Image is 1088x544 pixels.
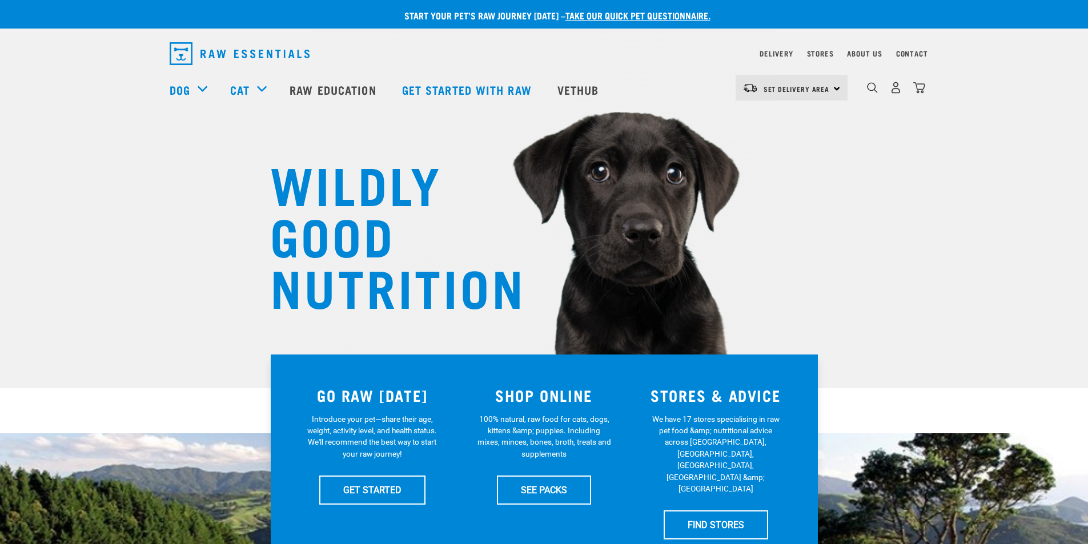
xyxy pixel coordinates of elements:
[764,87,830,91] span: Set Delivery Area
[760,51,793,55] a: Delivery
[890,82,902,94] img: user.png
[270,157,499,311] h1: WILDLY GOOD NUTRITION
[278,67,390,112] a: Raw Education
[867,82,878,93] img: home-icon-1@2x.png
[319,476,425,504] a: GET STARTED
[465,386,623,404] h3: SHOP ONLINE
[294,386,452,404] h3: GO RAW [DATE]
[230,81,250,98] a: Cat
[160,38,928,70] nav: dropdown navigation
[546,67,613,112] a: Vethub
[565,13,710,18] a: take our quick pet questionnaire.
[896,51,928,55] a: Contact
[477,413,611,460] p: 100% natural, raw food for cats, dogs, kittens &amp; puppies. Including mixes, minces, bones, bro...
[170,81,190,98] a: Dog
[847,51,882,55] a: About Us
[649,413,783,495] p: We have 17 stores specialising in raw pet food &amp; nutritional advice across [GEOGRAPHIC_DATA],...
[497,476,591,504] a: SEE PACKS
[913,82,925,94] img: home-icon@2x.png
[305,413,439,460] p: Introduce your pet—share their age, weight, activity level, and health status. We'll recommend th...
[664,510,768,539] a: FIND STORES
[391,67,546,112] a: Get started with Raw
[637,386,795,404] h3: STORES & ADVICE
[170,42,310,65] img: Raw Essentials Logo
[807,51,834,55] a: Stores
[742,83,758,93] img: van-moving.png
